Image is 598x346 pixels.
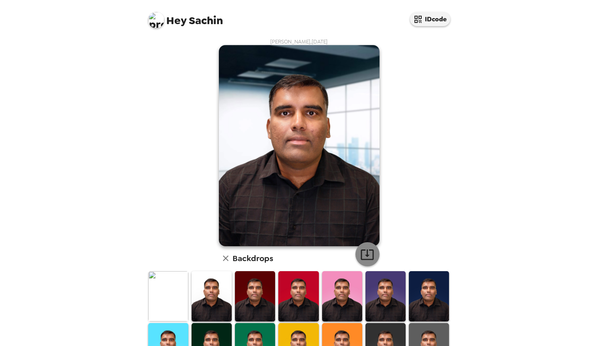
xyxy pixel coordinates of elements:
span: [PERSON_NAME] , [DATE] [270,38,328,45]
button: IDcode [410,12,450,26]
span: Hey [166,13,186,28]
h6: Backdrops [233,252,273,265]
img: Original [148,271,188,321]
img: user [219,45,380,246]
span: Sachin [148,8,223,26]
img: profile pic [148,12,164,28]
